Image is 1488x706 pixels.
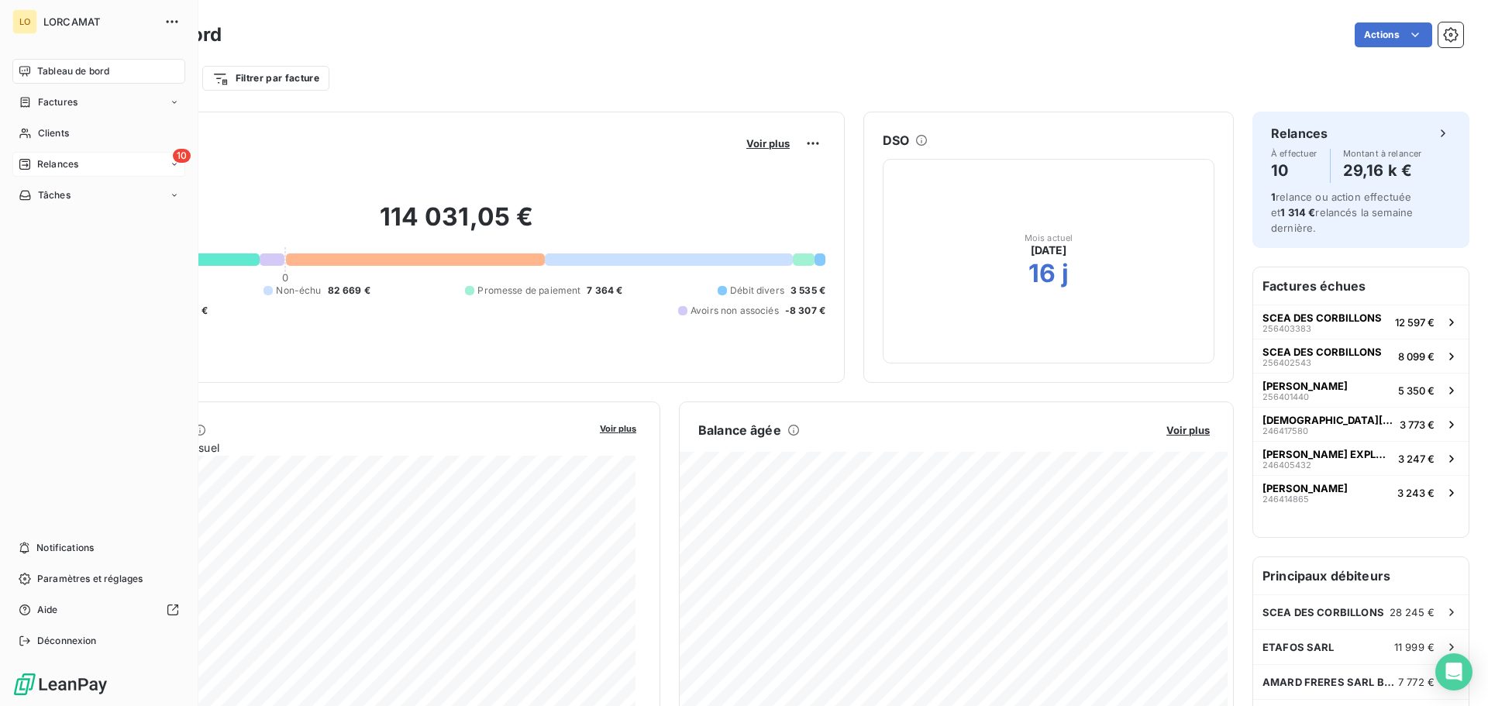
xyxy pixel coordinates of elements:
[1262,641,1335,653] span: ETAFOS SARL
[1262,392,1309,401] span: 256401440
[1025,233,1073,243] span: Mois actuel
[1062,258,1069,289] h2: j
[1395,316,1435,329] span: 12 597 €
[88,201,825,248] h2: 114 031,05 €
[1398,350,1435,363] span: 8 099 €
[785,304,825,318] span: -8 307 €
[1028,258,1056,289] h2: 16
[1398,384,1435,397] span: 5 350 €
[698,421,781,439] h6: Balance âgée
[1271,124,1328,143] h6: Relances
[587,284,622,298] span: 7 364 €
[790,284,825,298] span: 3 535 €
[1400,418,1435,431] span: 3 773 €
[12,672,108,697] img: Logo LeanPay
[37,572,143,586] span: Paramètres et réglages
[600,423,636,434] span: Voir plus
[730,284,784,298] span: Débit divers
[595,421,641,435] button: Voir plus
[1262,448,1392,460] span: [PERSON_NAME] EXPLOITATION AGRICOLE
[1253,441,1469,475] button: [PERSON_NAME] EXPLOITATION AGRICOLE2464054323 247 €
[1262,358,1311,367] span: 256402543
[883,131,909,150] h6: DSO
[742,136,794,150] button: Voir plus
[1262,346,1382,358] span: SCEA DES CORBILLONS
[1262,460,1311,470] span: 246405432
[282,271,288,284] span: 0
[37,603,58,617] span: Aide
[1262,414,1393,426] span: [DEMOGRAPHIC_DATA][PERSON_NAME] HELDER
[1162,423,1214,437] button: Voir plus
[1166,424,1210,436] span: Voir plus
[1435,653,1472,691] div: Open Intercom Messenger
[1262,380,1348,392] span: [PERSON_NAME]
[1253,339,1469,373] button: SCEA DES CORBILLONS2564025438 099 €
[1253,557,1469,594] h6: Principaux débiteurs
[1280,206,1315,219] span: 1 314 €
[1355,22,1432,47] button: Actions
[1271,191,1276,203] span: 1
[1262,482,1348,494] span: [PERSON_NAME]
[38,188,71,202] span: Tâches
[37,157,78,171] span: Relances
[1262,324,1311,333] span: 256403383
[1253,475,1469,509] button: [PERSON_NAME]2464148653 243 €
[1262,676,1398,688] span: AMARD FRERES SARL BOIS-SERVICE
[1398,453,1435,465] span: 3 247 €
[1343,158,1422,183] h4: 29,16 k €
[12,9,37,34] div: LO
[1253,305,1469,339] button: SCEA DES CORBILLONS25640338312 597 €
[691,304,779,318] span: Avoirs non associés
[36,541,94,555] span: Notifications
[328,284,370,298] span: 82 669 €
[1253,267,1469,305] h6: Factures échues
[276,284,321,298] span: Non-échu
[1262,494,1309,504] span: 246414865
[1262,312,1382,324] span: SCEA DES CORBILLONS
[1271,158,1317,183] h4: 10
[43,15,155,28] span: LORCAMAT
[1398,676,1435,688] span: 7 772 €
[1253,407,1469,441] button: [DEMOGRAPHIC_DATA][PERSON_NAME] HELDER2464175803 773 €
[746,137,790,150] span: Voir plus
[37,634,97,648] span: Déconnexion
[477,284,580,298] span: Promesse de paiement
[1262,426,1308,436] span: 246417580
[1271,191,1413,234] span: relance ou action effectuée et relancés la semaine dernière.
[38,126,69,140] span: Clients
[1271,149,1317,158] span: À effectuer
[202,66,329,91] button: Filtrer par facture
[1343,149,1422,158] span: Montant à relancer
[1031,243,1067,258] span: [DATE]
[1262,606,1384,618] span: SCEA DES CORBILLONS
[1397,487,1435,499] span: 3 243 €
[1394,641,1435,653] span: 11 999 €
[37,64,109,78] span: Tableau de bord
[38,95,77,109] span: Factures
[1390,606,1435,618] span: 28 245 €
[173,149,191,163] span: 10
[1253,373,1469,407] button: [PERSON_NAME]2564014405 350 €
[12,598,185,622] a: Aide
[88,439,589,456] span: Chiffre d'affaires mensuel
